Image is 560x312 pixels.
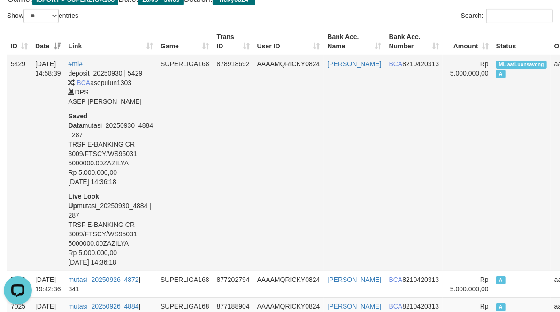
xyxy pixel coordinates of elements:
span: BCA [389,303,403,310]
b: Saved Data [69,112,88,129]
label: Search: [461,9,553,23]
a: mutasi_20250926_4884 [69,303,139,310]
span: Rp 5.000.000,00 [450,60,489,77]
a: [PERSON_NAME] [328,60,382,68]
td: 877202794 [213,271,253,297]
span: Manually Linked by aafLuonsavong [496,61,547,69]
a: #ml# [69,60,83,68]
th: User ID: activate to sort column ascending [253,28,324,55]
span: Rp 5.000.000,00 [450,276,489,293]
button: Open LiveChat chat widget [4,4,32,32]
td: 5429 [7,55,31,271]
th: Bank Acc. Number: activate to sort column ascending [385,28,443,55]
td: 8210420313 [385,55,443,271]
td: SUPERLIGA168 [157,271,213,297]
div: deposit_20250930 | 5429 asepulun1303 DPS ASEP [PERSON_NAME] mutasi_20250930_4884 | 287 TRSF E-BAN... [69,69,153,267]
th: ID: activate to sort column ascending [7,28,31,55]
th: Link: activate to sort column ascending [65,28,157,55]
th: Amount: activate to sort column ascending [443,28,492,55]
label: Show entries [7,9,78,23]
span: BCA [77,79,90,86]
th: Trans ID: activate to sort column ascending [213,28,253,55]
span: Approved [496,303,506,311]
td: AAAAMQRICKY0824 [253,55,324,271]
a: [PERSON_NAME] [328,276,382,283]
th: Date: activate to sort column ascending [31,28,65,55]
td: 8210420313 [385,271,443,297]
a: [PERSON_NAME] [328,303,382,310]
td: AAAAMQRICKY0824 [253,271,324,297]
span: BCA [389,60,403,68]
b: Live Look Up [69,193,99,210]
span: Approved [496,70,506,78]
span: BCA [389,276,403,283]
td: 878918692 [213,55,253,271]
td: [DATE] 14:58:39 [31,55,65,271]
th: Status [492,28,551,55]
td: 7328 [7,271,31,297]
a: mutasi_20250926_4872 [69,276,139,283]
td: | 341 [65,271,157,297]
select: Showentries [23,9,59,23]
span: Approved [496,276,506,284]
input: Search: [486,9,553,23]
th: Game: activate to sort column ascending [157,28,213,55]
td: SUPERLIGA168 [157,55,213,271]
td: [DATE] 19:42:36 [31,271,65,297]
th: Bank Acc. Name: activate to sort column ascending [324,28,385,55]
